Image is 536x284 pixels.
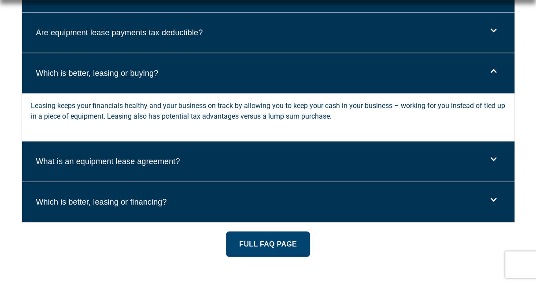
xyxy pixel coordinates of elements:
[31,101,506,122] p: Leasing keeps your financials healthy and your business on track by allowing you to keep your cas...
[36,198,167,206] a: Which is better, leasing or financing?
[226,232,310,257] a: Full FAQ page
[22,53,514,93] div: Which is better, leasing or buying?
[22,182,514,222] div: Which is better, leasing or financing?
[22,142,514,182] div: What is an equipment lease agreement?
[36,28,203,37] a: Are equipment lease payments tax deductible?
[36,69,159,78] a: Which is better, leasing or buying?
[22,13,514,53] div: Are equipment lease payments tax deductible?
[239,238,297,250] span: Full FAQ page
[36,157,180,166] a: What is an equipment lease agreement?
[22,93,514,141] div: Which is better, leasing or buying?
